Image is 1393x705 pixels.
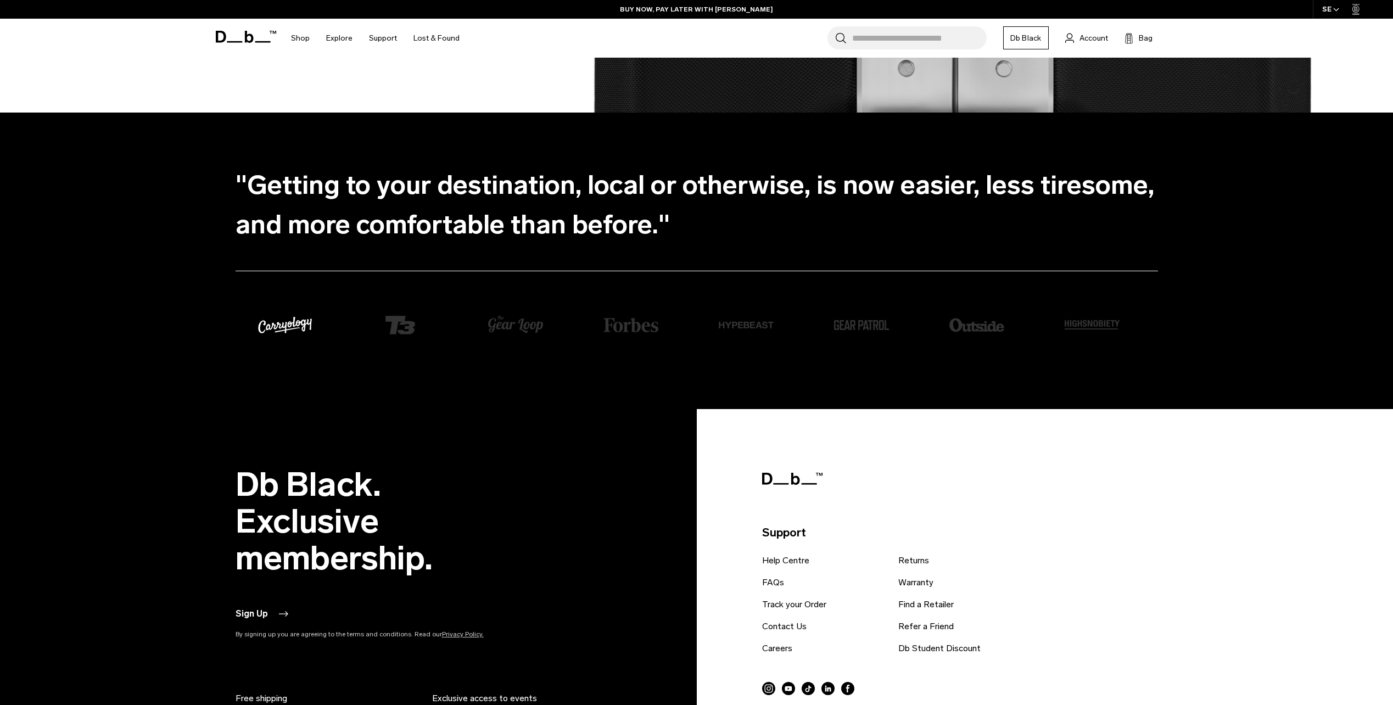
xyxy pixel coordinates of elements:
[949,298,1004,352] img: Daco_1655575_small.png
[898,642,981,655] a: Db Student Discount
[236,692,287,705] span: Free shipping
[369,19,397,58] a: Support
[1139,32,1153,44] span: Bag
[373,298,488,356] li: 7 / 8
[236,607,290,620] button: Sign Up
[373,298,428,352] img: T3-shopify_7ab890f7-51d7-4acd-8d4e-df8abd1ca271_small.png
[603,318,719,336] li: 1 / 8
[762,598,826,611] a: Track your Order
[432,692,537,705] span: Exclusive access to events
[898,576,933,589] a: Warranty
[719,298,834,356] li: 2 / 8
[834,320,949,334] li: 3 / 8
[603,318,658,332] img: forbes_logo_small.png
[719,298,774,352] img: Daco_1655574_small.png
[898,554,929,567] a: Returns
[1003,26,1049,49] a: Db Black
[236,629,532,639] p: By signing up you are agreeing to the terms and conditions. Read our
[898,598,954,611] a: Find a Retailer
[283,19,468,58] nav: Main Navigation
[258,298,373,356] li: 6 / 8
[898,620,954,633] a: Refer a Friend
[326,19,353,58] a: Explore
[834,320,889,330] img: Daco_1655573_20a5ef07-18c4-42cd-9956-22994a13a09f_small.png
[620,4,773,14] a: BUY NOW, PAY LATER WITH [PERSON_NAME]
[1125,31,1153,44] button: Bag
[236,466,532,577] h2: Db Black. Exclusive membership.
[1065,320,1120,329] img: Highsnobiety_Logo_text-white_small.png
[949,298,1065,356] li: 4 / 8
[488,316,603,338] li: 8 / 8
[762,554,809,567] a: Help Centre
[488,316,543,334] img: gl-og-img_small.png
[762,524,1146,541] p: Support
[1065,31,1108,44] a: Account
[442,630,484,638] a: Privacy Policy.
[762,620,807,633] a: Contact Us
[762,642,792,655] a: Careers
[258,298,312,352] img: Daco_1655576_small.png
[1065,320,1180,333] li: 5 / 8
[291,19,310,58] a: Shop
[1079,32,1108,44] span: Account
[413,19,460,58] a: Lost & Found
[762,576,784,589] a: FAQs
